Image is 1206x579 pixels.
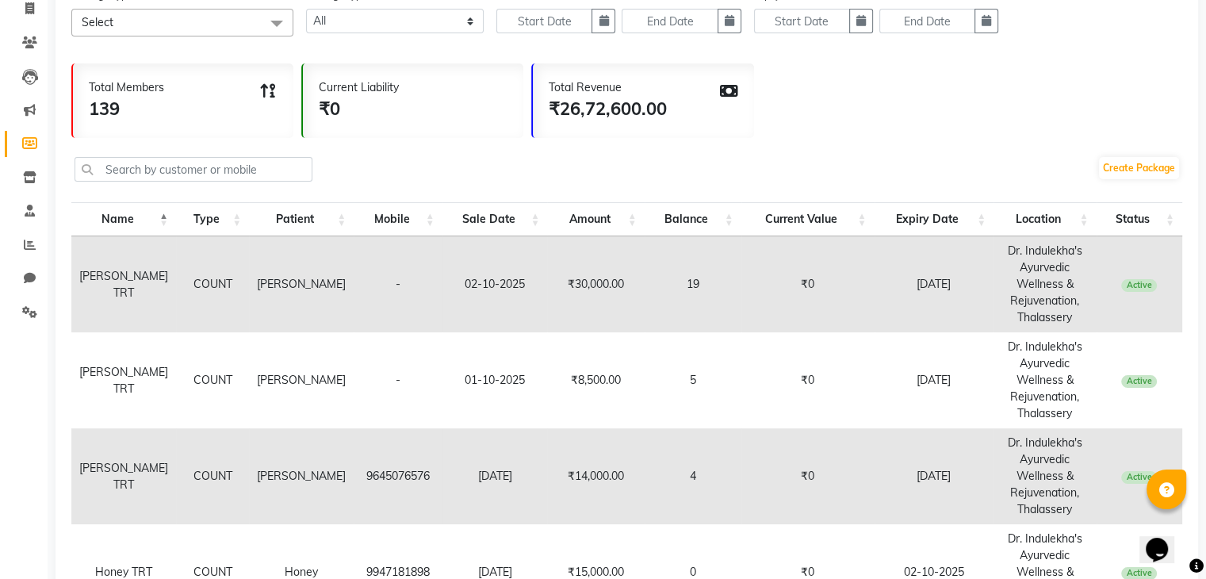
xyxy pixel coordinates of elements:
th: Sale Date: activate to sort column ascending [442,202,548,236]
td: [PERSON_NAME] TRT [71,428,176,524]
div: ₹0 [319,96,399,122]
th: Name: activate to sort column descending [71,202,176,236]
td: [DATE] [442,428,548,524]
div: ₹26,72,600.00 [549,96,667,122]
th: Current Value: activate to sort column ascending [741,202,875,236]
input: End Date [622,9,718,33]
td: 9645076576 [354,428,442,524]
span: Select [82,15,113,29]
td: Dr. Indulekha's Ayurvedic Wellness & Rejuvenation, Thalassery [994,236,1096,332]
input: End Date [879,9,975,33]
th: Amount: activate to sort column ascending [547,202,644,236]
div: Total Members [89,79,164,96]
th: Balance: activate to sort column ascending [645,202,741,236]
td: - [354,236,442,332]
td: [PERSON_NAME] [249,236,354,332]
td: ₹0 [741,332,875,428]
a: Create Package [1099,157,1179,179]
td: 01-10-2025 [442,332,548,428]
td: ₹8,500.00 [547,332,644,428]
td: - [354,332,442,428]
td: 02-10-2025 [442,236,548,332]
td: [DATE] [875,332,994,428]
th: Type: activate to sort column ascending [176,202,249,236]
td: ₹14,000.00 [547,428,644,524]
td: COUNT [176,236,249,332]
th: Status: activate to sort column ascending [1097,202,1182,236]
td: 4 [645,428,741,524]
input: Search by customer or mobile [75,157,312,182]
th: Expiry Date: activate to sort column ascending [875,202,994,236]
span: Active [1121,279,1157,292]
td: Dr. Indulekha's Ayurvedic Wellness & Rejuvenation, Thalassery [994,332,1096,428]
div: Current Liability [319,79,399,96]
td: ₹0 [741,236,875,332]
span: Active [1121,471,1157,484]
td: ₹30,000.00 [547,236,644,332]
td: [PERSON_NAME] [249,428,354,524]
td: Dr. Indulekha's Ayurvedic Wellness & Rejuvenation, Thalassery [994,428,1096,524]
td: ₹0 [741,428,875,524]
th: Mobile: activate to sort column ascending [354,202,442,236]
td: [PERSON_NAME] [249,332,354,428]
td: [PERSON_NAME] TRT [71,236,176,332]
td: COUNT [176,428,249,524]
div: 139 [89,96,164,122]
span: Active [1121,375,1157,388]
th: Location: activate to sort column ascending [994,202,1096,236]
th: Patient: activate to sort column ascending [249,202,354,236]
input: Start Date [496,9,592,33]
div: Total Revenue [549,79,667,96]
iframe: chat widget [1139,516,1190,563]
td: [DATE] [875,236,994,332]
td: 19 [645,236,741,332]
td: [PERSON_NAME] TRT [71,332,176,428]
td: COUNT [176,332,249,428]
td: 5 [645,332,741,428]
td: [DATE] [875,428,994,524]
input: Start Date [754,9,850,33]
